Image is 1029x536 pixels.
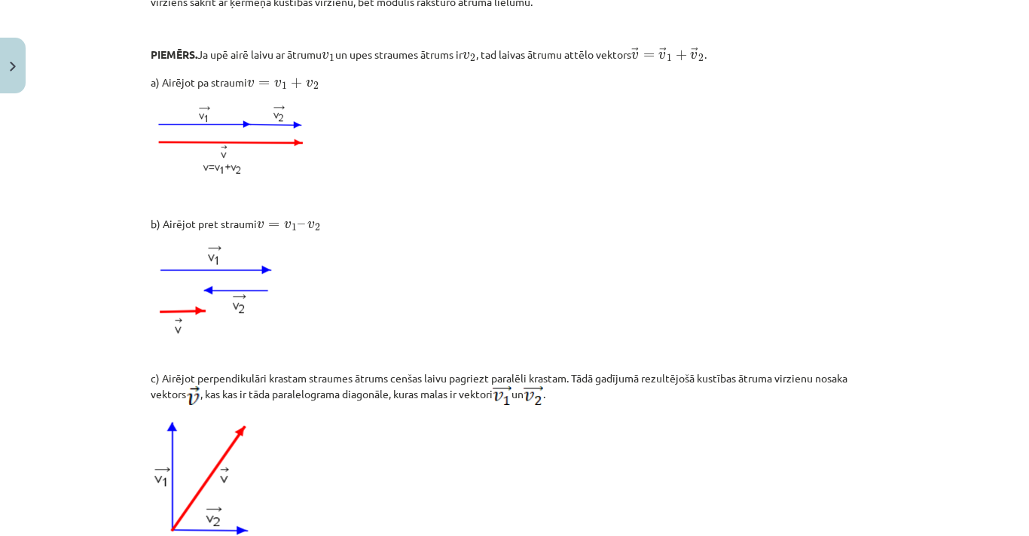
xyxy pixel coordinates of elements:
[470,54,475,62] span: 2
[643,53,655,59] span: =
[676,50,687,60] span: +
[292,224,297,231] span: 1
[151,44,878,62] p: Ja upē airē laivu ar ātrumu un upes straumes ātrums ir , tad laivas ātrumu attēlo vektors .
[274,80,282,87] span: v
[315,224,320,231] span: 2
[322,52,329,59] span: v
[258,81,270,87] span: =
[329,54,334,62] span: 1
[659,47,667,58] span: →
[291,78,302,88] span: +
[463,52,470,59] span: v
[151,47,197,61] b: PIEMĒRS.
[247,80,255,87] span: v
[151,370,878,405] p: c) Airējot perpendikulāri krastam straumes ātrums cenšas laivu pagriezt paralēli krastam. Tādā ga...
[313,82,319,90] span: 2
[151,213,878,232] p: b) Airējot pret straumi
[667,54,672,62] span: 1
[306,80,313,87] span: v
[282,82,287,90] span: 1
[268,222,279,228] span: =
[691,47,698,58] span: →
[284,221,292,229] span: v
[631,47,639,58] span: →
[298,224,305,228] span: –
[690,52,698,59] span: v
[10,62,16,72] img: icon-close-lesson-0947bae3869378f0d4975bcd49f059093ad1ed9edebbc8119c70593378902aed.svg
[307,221,315,229] span: v
[257,221,264,229] span: v
[151,72,878,90] p: a) Airējot pa straumi
[631,52,639,59] span: v
[658,52,666,59] span: v
[698,54,704,62] span: 2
